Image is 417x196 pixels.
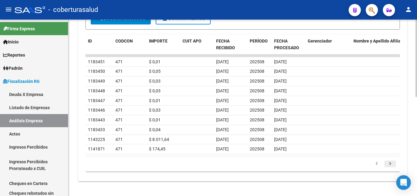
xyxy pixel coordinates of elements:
mat-icon: menu [5,6,12,13]
span: 202508 [250,69,264,74]
span: 471 [115,59,123,64]
span: [DATE] [216,108,229,113]
datatable-header-cell: FECHA RECIBIDO [214,35,247,55]
span: [DATE] [274,88,287,93]
span: [DATE] [216,98,229,103]
span: ID [88,39,92,43]
span: 202508 [250,88,264,93]
span: 471 [115,117,123,122]
span: [DATE] [274,69,287,74]
span: 471 [115,98,123,103]
span: Inicio [3,39,19,45]
a: go to previous page [371,161,383,167]
span: Reportes [3,52,25,58]
span: [DATE] [216,59,229,64]
span: 471 [115,127,123,132]
span: $ 0,03 [149,79,161,83]
span: Gerenciador [308,39,332,43]
span: 1183449 [88,79,105,83]
span: 1143225 [88,137,105,142]
span: Fiscalización RG [3,78,40,85]
span: 1183447 [88,98,105,103]
span: 1183446 [88,108,105,113]
datatable-header-cell: FECHA PROCESADO [272,35,305,55]
span: [DATE] [216,79,229,83]
span: [DATE] [216,69,229,74]
span: 471 [115,88,123,93]
span: [DATE] [216,137,229,142]
a: go to next page [384,161,396,167]
span: [DATE] [274,117,287,122]
span: $ 8.011,64 [149,137,169,142]
span: 471 [115,79,123,83]
span: $ 0,01 [149,117,161,122]
span: $ 0,01 [149,98,161,103]
div: Open Intercom Messenger [396,175,411,190]
span: Buscar Archivos [96,16,145,21]
span: - coberturasalud [48,3,98,17]
span: 471 [115,146,123,151]
span: 202508 [250,79,264,83]
datatable-header-cell: ID [85,35,113,55]
span: $ 0,03 [149,108,161,113]
span: [DATE] [216,127,229,132]
mat-icon: person [405,6,412,13]
span: 202508 [250,98,264,103]
span: $ 0,04 [149,127,161,132]
span: [DATE] [274,137,287,142]
span: CODCON [115,39,133,43]
span: [DATE] [216,146,229,151]
span: [DATE] [274,59,287,64]
span: 471 [115,108,123,113]
span: 1183448 [88,88,105,93]
span: 1183451 [88,59,105,64]
span: [DATE] [216,117,229,122]
datatable-header-cell: PERÍODO [247,35,272,55]
span: 1183433 [88,127,105,132]
span: [DATE] [274,127,287,132]
span: 202508 [250,137,264,142]
span: Borrar Filtros [161,16,205,21]
span: 1183443 [88,117,105,122]
span: [DATE] [216,88,229,93]
span: [DATE] [274,98,287,103]
datatable-header-cell: IMPORTE [147,35,180,55]
span: 202508 [250,59,264,64]
span: FECHA PROCESADO [274,39,299,50]
span: 471 [115,137,123,142]
span: IMPORTE [149,39,168,43]
datatable-header-cell: CODCON [113,35,134,55]
span: CUIT APO [183,39,201,43]
span: [DATE] [274,146,287,151]
span: Firma Express [3,25,35,32]
span: [DATE] [274,79,287,83]
span: Padrón [3,65,23,72]
span: 1141871 [88,146,105,151]
span: 202508 [250,108,264,113]
span: $ 0,05 [149,69,161,74]
span: 202508 [250,117,264,122]
span: 202508 [250,127,264,132]
datatable-header-cell: Gerenciador [305,35,351,55]
span: $ 0,01 [149,59,161,64]
span: 471 [115,69,123,74]
span: PERÍODO [250,39,268,43]
span: $ 174,45 [149,146,165,151]
span: [DATE] [274,108,287,113]
span: 1183450 [88,69,105,74]
datatable-header-cell: Nombre y Apellido Afiliado [351,35,412,55]
span: 202508 [250,146,264,151]
span: FECHA RECIBIDO [216,39,235,50]
span: Nombre y Apellido Afiliado [354,39,405,43]
datatable-header-cell: CUIT APO [180,35,214,55]
span: $ 0,03 [149,88,161,93]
